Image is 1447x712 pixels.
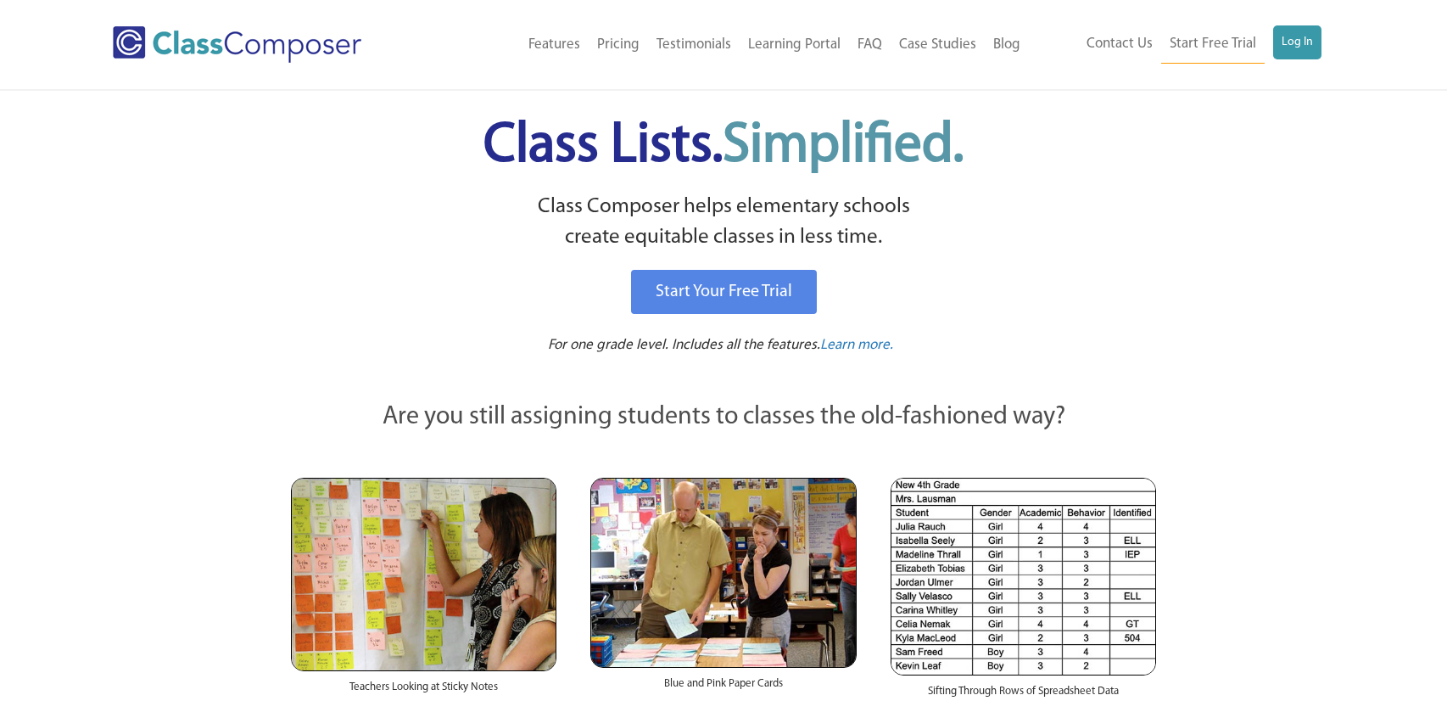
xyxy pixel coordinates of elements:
span: Start Your Free Trial [656,283,792,300]
span: Class Lists. [483,119,964,174]
img: Spreadsheets [891,478,1156,676]
a: Start Free Trial [1161,25,1265,64]
span: For one grade level. Includes all the features. [548,338,820,352]
a: FAQ [849,26,891,64]
p: Are you still assigning students to classes the old-fashioned way? [291,399,1156,436]
p: Class Composer helps elementary schools create equitable classes in less time. [288,192,1159,254]
a: Features [520,26,589,64]
span: Learn more. [820,338,893,352]
nav: Header Menu [1029,25,1321,64]
nav: Header Menu [431,26,1029,64]
a: Start Your Free Trial [631,270,817,314]
a: Contact Us [1078,25,1161,63]
a: Case Studies [891,26,985,64]
a: Blog [985,26,1029,64]
a: Learn more. [820,335,893,356]
a: Log In [1273,25,1321,59]
div: Blue and Pink Paper Cards [590,668,856,709]
a: Learning Portal [740,26,849,64]
a: Pricing [589,26,648,64]
img: Class Composer [113,26,361,63]
img: Teachers Looking at Sticky Notes [291,478,556,671]
a: Testimonials [648,26,740,64]
div: Teachers Looking at Sticky Notes [291,671,556,712]
img: Blue and Pink Paper Cards [590,478,856,667]
span: Simplified. [723,119,964,174]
